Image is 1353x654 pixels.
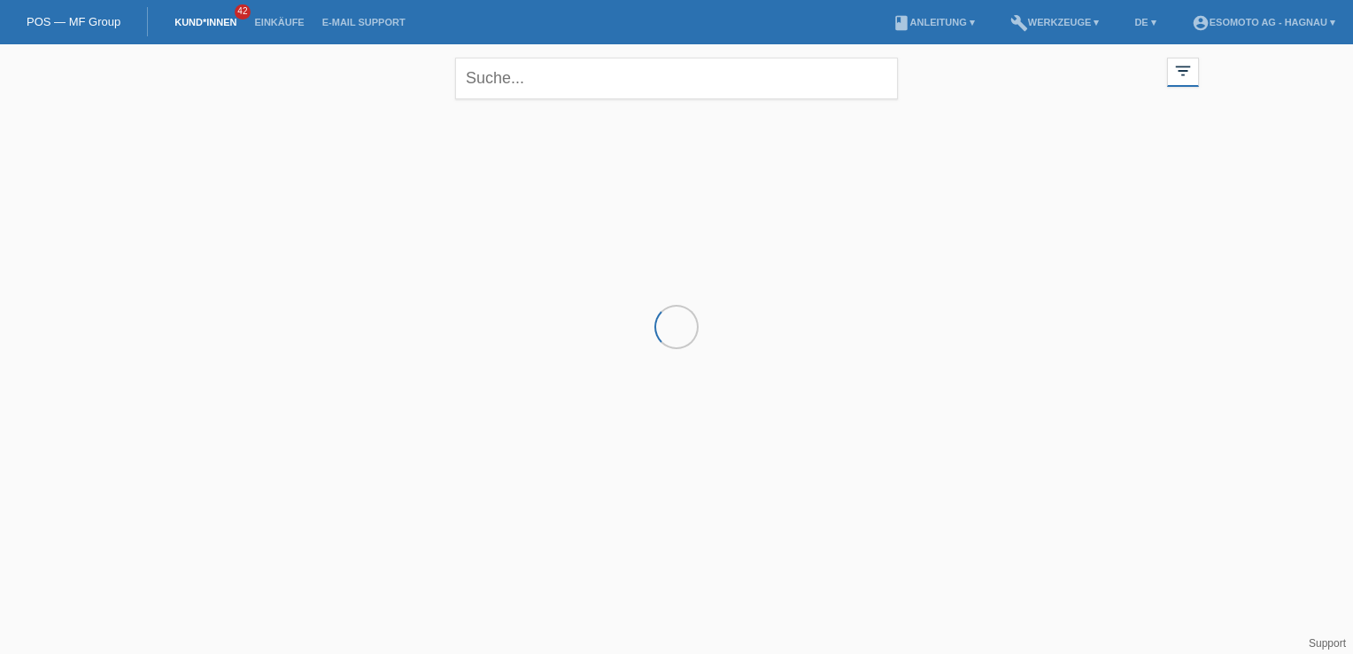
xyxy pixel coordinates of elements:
[1173,61,1193,81] i: filter_list
[893,14,910,32] i: book
[1183,17,1344,27] a: account_circleEsomoto AG - Hagnau ▾
[884,17,984,27] a: bookAnleitung ▾
[245,17,313,27] a: Einkäufe
[1001,17,1109,27] a: buildWerkzeuge ▾
[1125,17,1164,27] a: DE ▾
[1192,14,1210,32] i: account_circle
[455,58,898,99] input: Suche...
[313,17,414,27] a: E-Mail Support
[1010,14,1028,32] i: build
[1309,637,1346,650] a: Support
[27,15,120,28] a: POS — MF Group
[235,4,251,19] span: 42
[166,17,245,27] a: Kund*innen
